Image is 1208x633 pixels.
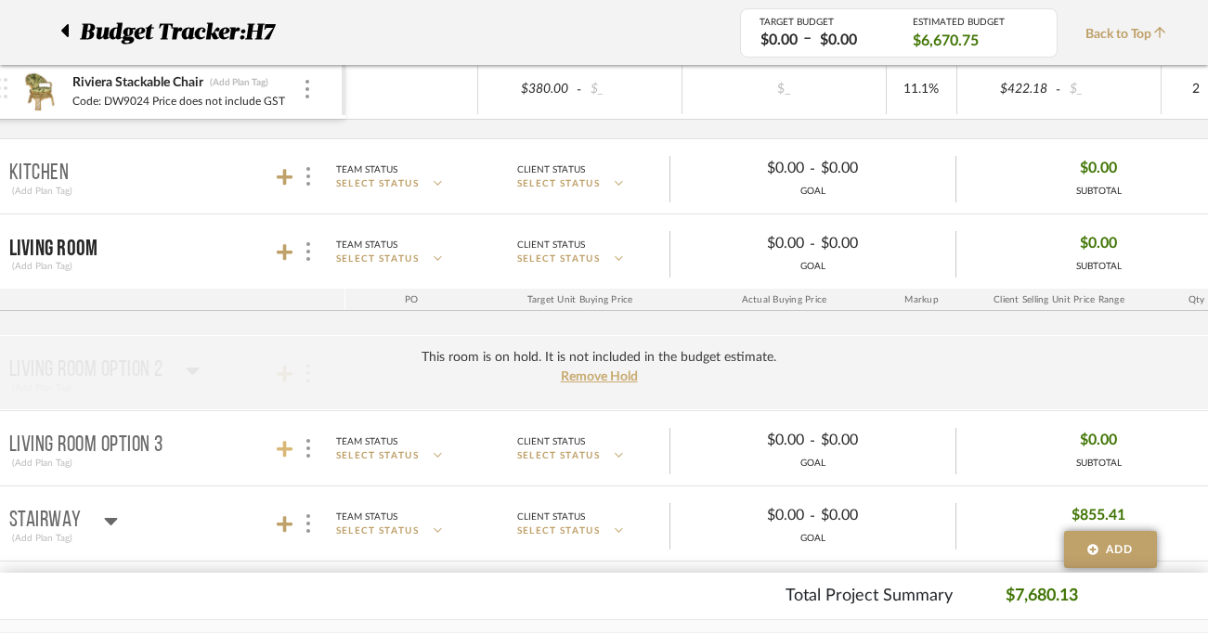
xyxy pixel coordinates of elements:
div: SUBTOTAL [1076,457,1122,471]
div: $0.00 [815,501,940,530]
div: $0.00 [685,426,810,455]
span: SELECT STATUS [336,449,420,463]
div: Client Status [517,509,585,525]
span: $0.00 [1080,229,1117,258]
span: - [810,505,815,527]
div: GOAL [670,260,955,274]
img: 3dots-v.svg [306,439,310,458]
span: – [803,28,812,51]
div: GOAL [670,532,955,546]
span: $6,670.75 [913,31,979,51]
div: Client Selling Unit Price Range [957,289,1162,311]
div: GOAL [670,457,955,471]
div: (Add Plan Tag) [209,76,269,89]
div: $0.00 [814,30,863,51]
div: $_ [585,76,676,103]
div: Team Status [336,161,397,178]
p: Living Room Option 3 [9,434,163,457]
div: TARGET BUDGET [760,17,885,28]
div: Target Unit Buying Price [478,289,682,311]
button: Add [1064,531,1157,568]
div: $0.00 [685,154,810,183]
div: Team Status [336,237,397,253]
div: $422.18 [963,76,1054,103]
div: (Add Plan Tag) [9,258,75,275]
p: Kitchen [9,162,70,185]
span: $0.00 [1080,154,1117,183]
span: SELECT STATUS [517,524,601,538]
span: Add [1106,541,1134,558]
span: Remove Hold [561,370,638,383]
span: - [810,233,815,255]
p: H7 [245,16,283,49]
span: - [574,81,585,99]
span: SELECT STATUS [517,177,601,191]
div: $0.00 [685,229,810,258]
span: SELECT STATUS [517,449,601,463]
img: 3dots-v.svg [305,80,309,98]
div: $0.00 [815,154,940,183]
span: SELECT STATUS [336,177,420,191]
div: Code: DW9024 Price does not include GST [71,92,286,110]
div: $_ [1064,76,1155,103]
span: - [1053,81,1064,99]
img: 3dots-v.svg [306,167,310,186]
p: $7,680.13 [1006,584,1078,609]
div: (Add Plan Tag) [9,455,75,472]
div: $0.00 [815,426,940,455]
p: Stairway [9,510,82,532]
div: Client Status [517,237,585,253]
div: Actual Buying Price [682,289,887,311]
div: Team Status [336,433,397,450]
span: $0.00 [1080,426,1117,455]
div: This room is on hold. It is not included in the budget estimate. [422,348,776,368]
div: $_ [733,76,835,103]
img: 3dots-v.svg [306,514,310,533]
img: 70490a81-4b04-444a-a15c-9af622bccd61_50x50.jpg [17,68,62,112]
div: PO [345,289,478,311]
span: $855.41 [1072,501,1125,530]
div: $0.00 [815,229,940,258]
div: Riviera Stackable Chair [71,74,204,92]
div: ESTIMATED BUDGET [913,17,1038,28]
span: SELECT STATUS [336,524,420,538]
span: SELECT STATUS [336,252,420,266]
div: Markup [887,289,957,311]
span: SELECT STATUS [517,252,601,266]
div: $0.00 [685,501,810,530]
div: Client Status [517,161,585,178]
p: Total Project Summary [786,584,953,609]
div: SUBTOTAL [1076,185,1122,199]
span: Budget Tracker: [80,16,245,49]
div: 11.1% [892,76,951,103]
span: Back to Top [1085,25,1176,45]
div: $380.00 [484,76,575,103]
div: (Add Plan Tag) [9,530,75,547]
div: Client Status [517,433,585,450]
img: 3dots-v.svg [306,242,310,261]
div: (Add Plan Tag) [9,183,75,200]
div: SUBTOTAL [1076,260,1122,274]
div: Team Status [336,509,397,525]
p: Living Room [9,238,98,260]
div: GOAL [670,185,955,199]
span: - [810,430,815,452]
span: - [810,158,815,180]
div: $0.00 [755,30,803,51]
